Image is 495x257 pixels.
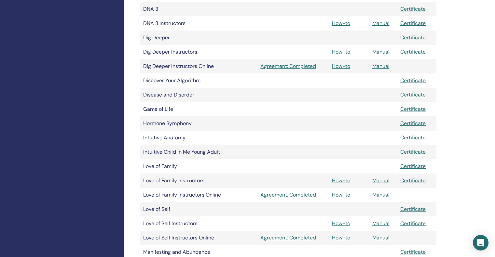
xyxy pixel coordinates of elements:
[400,148,426,155] a: Certificate
[372,234,390,241] a: Manual
[372,48,390,55] a: Manual
[140,16,257,31] td: DNA 3 Instructors
[140,102,257,116] td: Game of Life
[400,20,426,27] a: Certificate
[332,234,350,241] a: How-to
[140,131,257,145] td: Intuitive Anatomy
[140,45,257,59] td: Dig Deeper Instructors
[332,177,350,184] a: How-to
[372,20,390,27] a: Manual
[140,31,257,45] td: Dig Deeper
[260,62,325,70] a: Agreement: Completed
[140,216,257,231] td: Love of Self Instructors
[332,191,350,198] a: How-to
[332,20,350,27] a: How-to
[473,235,488,251] div: Open Intercom Messenger
[332,48,350,55] a: How-to
[140,173,257,188] td: Love of Family Instructors
[400,120,426,127] a: Certificate
[400,134,426,141] a: Certificate
[140,2,257,16] td: DNA 3
[140,88,257,102] td: Disease and Disorder
[400,48,426,55] a: Certificate
[400,91,426,98] a: Certificate
[400,249,426,255] a: Certificate
[332,220,350,227] a: How-to
[260,234,325,242] a: Agreement: Completed
[400,206,426,212] a: Certificate
[140,116,257,131] td: Hormone Symphony
[400,177,426,184] a: Certificate
[400,106,426,112] a: Certificate
[140,73,257,88] td: Discover Your Algorithm
[372,220,390,227] a: Manual
[400,163,426,170] a: Certificate
[140,59,257,73] td: Dig Deeper Instructors Online
[400,77,426,84] a: Certificate
[140,202,257,216] td: Love of Self
[140,145,257,159] td: Intuitive Child In Me Young Adult
[372,63,390,70] a: Manual
[372,191,390,198] a: Manual
[260,191,325,199] a: Agreement: Completed
[400,34,426,41] a: Certificate
[140,231,257,245] td: Love of Self Instructors Online
[372,177,390,184] a: Manual
[332,63,350,70] a: How-to
[400,6,426,12] a: Certificate
[140,188,257,202] td: Love of Family Instructors Online
[140,159,257,173] td: Love of Family
[400,220,426,227] a: Certificate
